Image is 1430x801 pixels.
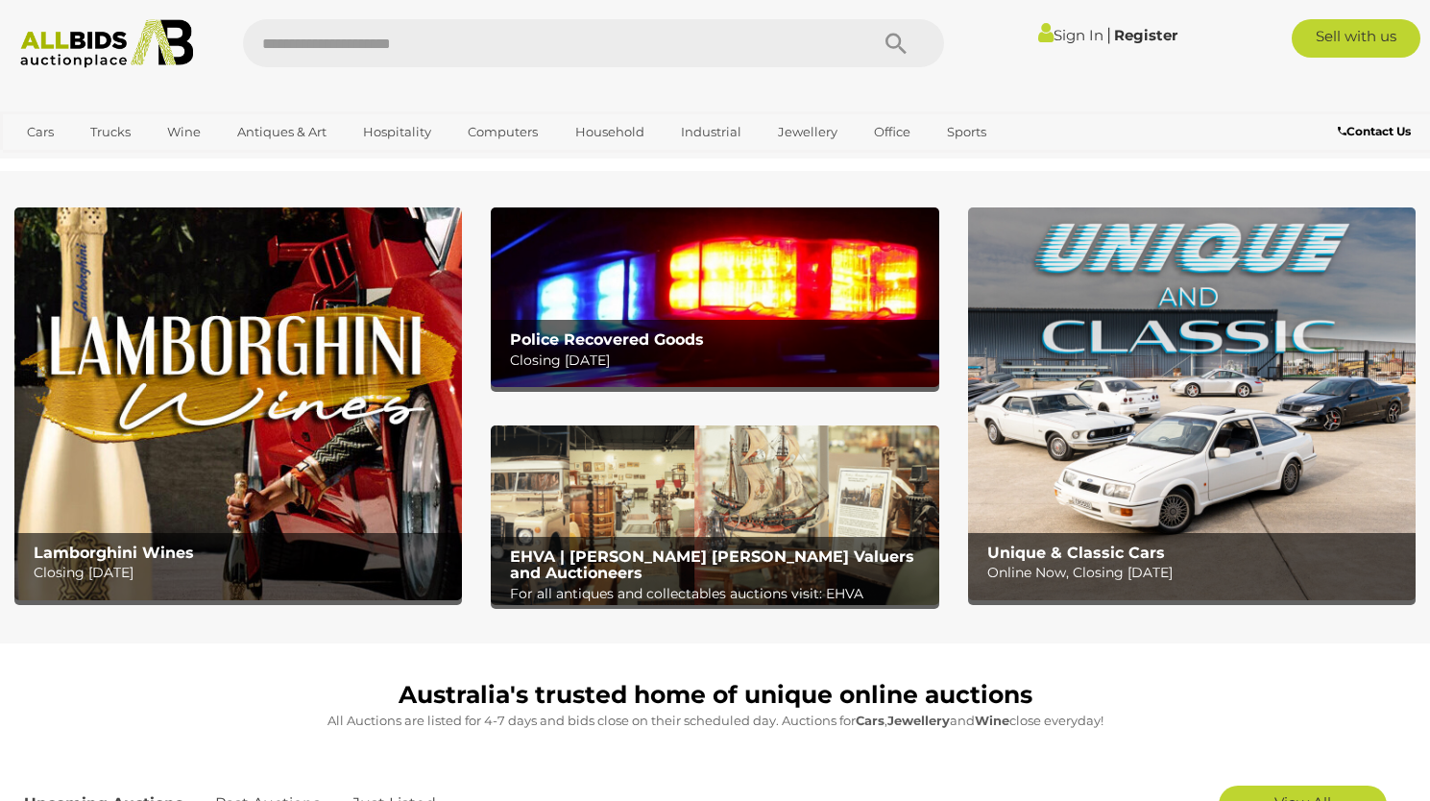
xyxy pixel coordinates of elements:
[968,207,1416,600] a: Unique & Classic Cars Unique & Classic Cars Online Now, Closing [DATE]
[510,547,914,583] b: EHVA | [PERSON_NAME] [PERSON_NAME] Valuers and Auctioneers
[934,116,999,148] a: Sports
[491,425,938,605] img: EHVA | Evans Hastings Valuers and Auctioneers
[24,682,1406,709] h1: Australia's trusted home of unique online auctions
[351,116,444,148] a: Hospitality
[1114,26,1177,44] a: Register
[968,207,1416,600] img: Unique & Classic Cars
[668,116,754,148] a: Industrial
[1038,26,1103,44] a: Sign In
[1106,24,1111,45] span: |
[34,561,453,585] p: Closing [DATE]
[861,116,923,148] a: Office
[987,544,1165,562] b: Unique & Classic Cars
[14,148,176,180] a: [GEOGRAPHIC_DATA]
[563,116,657,148] a: Household
[510,349,930,373] p: Closing [DATE]
[11,19,204,68] img: Allbids.com.au
[78,116,143,148] a: Trucks
[14,116,66,148] a: Cars
[491,207,938,387] a: Police Recovered Goods Police Recovered Goods Closing [DATE]
[491,207,938,387] img: Police Recovered Goods
[24,710,1406,732] p: All Auctions are listed for 4-7 days and bids close on their scheduled day. Auctions for , and cl...
[510,582,930,606] p: For all antiques and collectables auctions visit: EHVA
[510,330,704,349] b: Police Recovered Goods
[155,116,213,148] a: Wine
[1338,124,1411,138] b: Contact Us
[848,19,944,67] button: Search
[491,425,938,605] a: EHVA | Evans Hastings Valuers and Auctioneers EHVA | [PERSON_NAME] [PERSON_NAME] Valuers and Auct...
[1292,19,1420,58] a: Sell with us
[887,713,950,728] strong: Jewellery
[14,207,462,600] img: Lamborghini Wines
[225,116,339,148] a: Antiques & Art
[455,116,550,148] a: Computers
[987,561,1407,585] p: Online Now, Closing [DATE]
[856,713,885,728] strong: Cars
[975,713,1009,728] strong: Wine
[14,207,462,600] a: Lamborghini Wines Lamborghini Wines Closing [DATE]
[1338,121,1416,142] a: Contact Us
[765,116,850,148] a: Jewellery
[34,544,194,562] b: Lamborghini Wines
